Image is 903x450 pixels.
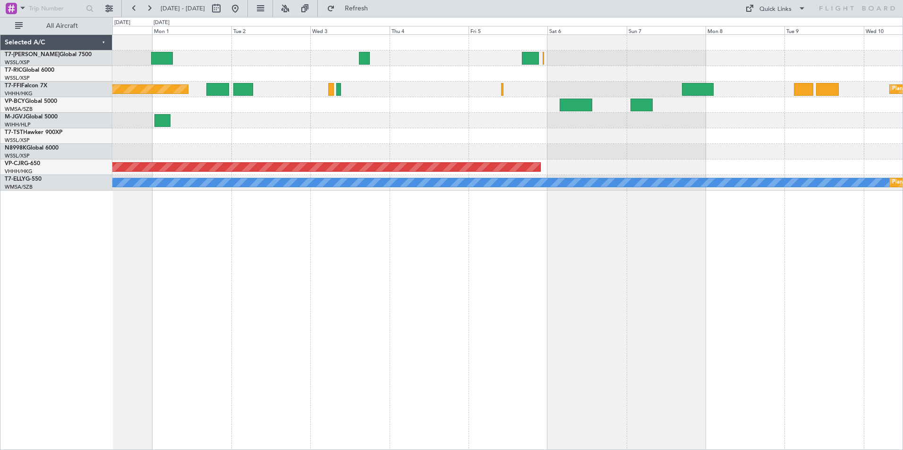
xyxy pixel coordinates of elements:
[759,5,792,14] div: Quick Links
[5,83,47,89] a: T7-FFIFalcon 7X
[152,26,231,34] div: Mon 1
[5,99,57,104] a: VP-BCYGlobal 5000
[5,145,59,151] a: N8998KGlobal 6000
[29,1,83,16] input: Trip Number
[5,106,33,113] a: WMSA/SZB
[5,152,30,159] a: WSSL/XSP
[5,161,40,167] a: VP-CJRG-650
[5,67,22,73] span: T7-RIC
[5,130,23,135] span: T7-TST
[5,83,21,89] span: T7-FFI
[323,1,379,16] button: Refresh
[547,26,626,34] div: Sat 6
[5,99,25,104] span: VP-BCY
[73,26,152,34] div: Sun 31
[5,183,33,191] a: WMSA/SZB
[5,52,92,58] a: T7-[PERSON_NAME]Global 7500
[310,26,389,34] div: Wed 3
[114,19,130,27] div: [DATE]
[5,130,62,135] a: T7-TSTHawker 900XP
[5,145,26,151] span: N8998K
[161,4,205,13] span: [DATE] - [DATE]
[784,26,863,34] div: Tue 9
[5,59,30,66] a: WSSL/XSP
[469,26,547,34] div: Fri 5
[627,26,706,34] div: Sun 7
[5,52,60,58] span: T7-[PERSON_NAME]
[5,121,31,128] a: WIHH/HLP
[10,18,102,33] button: All Aircraft
[5,90,33,97] a: VHHH/HKG
[5,168,33,175] a: VHHH/HKG
[5,176,26,182] span: T7-ELLY
[5,137,30,144] a: WSSL/XSP
[5,176,42,182] a: T7-ELLYG-550
[741,1,810,16] button: Quick Links
[5,161,24,167] span: VP-CJR
[25,23,100,29] span: All Aircraft
[706,26,784,34] div: Mon 8
[231,26,310,34] div: Tue 2
[390,26,469,34] div: Thu 4
[5,114,58,120] a: M-JGVJGlobal 5000
[153,19,170,27] div: [DATE]
[5,67,54,73] a: T7-RICGlobal 6000
[5,114,26,120] span: M-JGVJ
[337,5,376,12] span: Refresh
[5,75,30,82] a: WSSL/XSP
